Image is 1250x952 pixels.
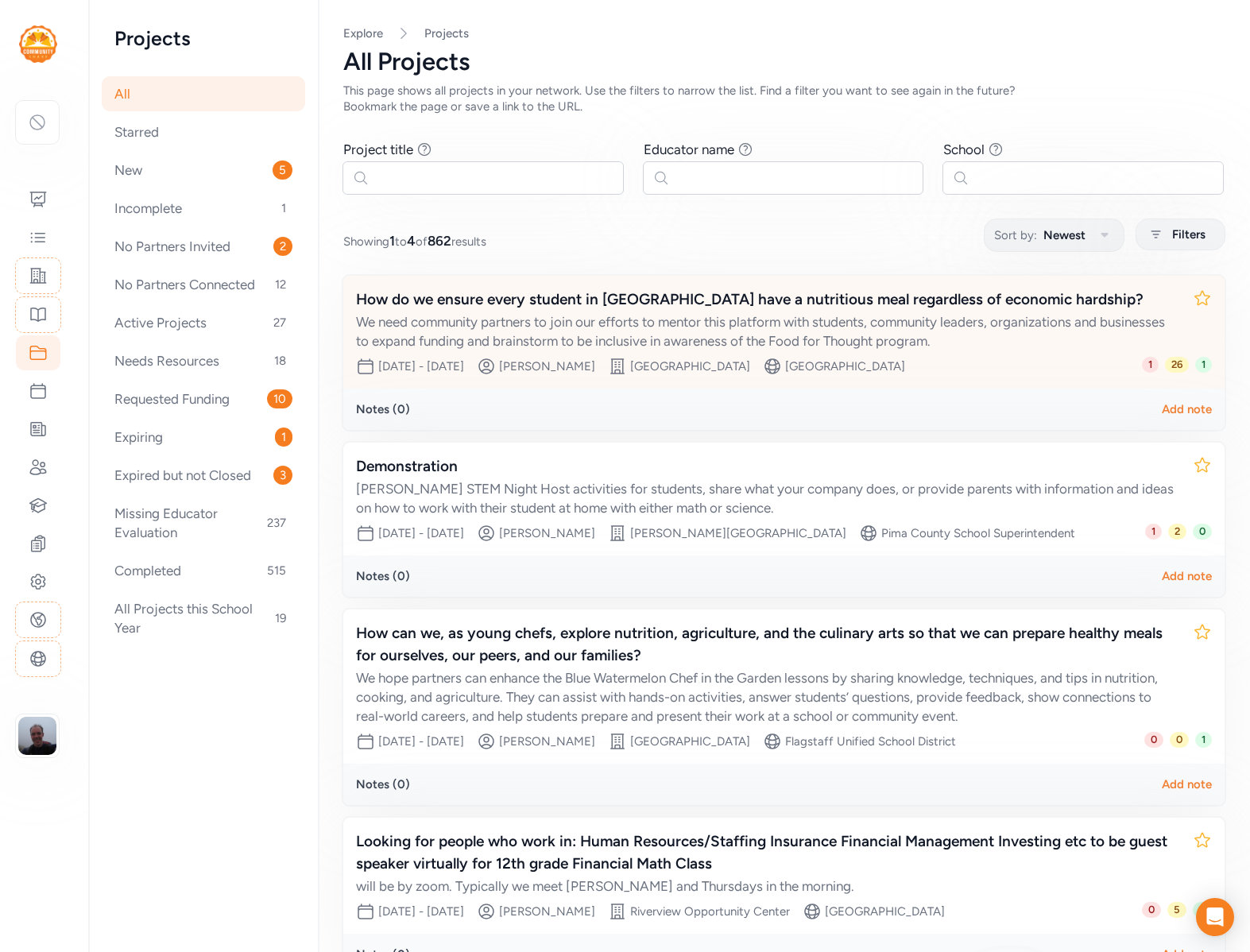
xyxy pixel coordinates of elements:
[356,479,1180,517] div: [PERSON_NAME] STEM Night Host activities for students, share what your company does, or provide p...
[499,358,595,374] div: [PERSON_NAME]
[343,25,1225,41] nav: Breadcrumb
[102,267,305,302] div: No Partners Connected
[273,161,292,180] span: 5
[273,237,292,256] span: 2
[1142,357,1159,373] span: 1
[356,568,410,584] div: Notes ( 0 )
[1168,524,1186,540] span: 2
[1193,902,1212,918] span: 0
[356,668,1180,726] div: We hope partners can enhance the Blue Watermelon Chef in the Garden lessons by sharing knowledge,...
[267,313,292,332] span: 27
[356,830,1180,875] div: Looking for people who work in: Human Resources/Staffing Insurance Financial Management Investing...
[644,140,734,159] div: Educator name
[499,733,595,749] div: [PERSON_NAME]
[1162,568,1212,584] div: Add note
[356,776,410,792] div: Notes ( 0 )
[356,288,1180,311] div: How do we ensure every student in [GEOGRAPHIC_DATA] have a nutritious meal regardless of economic...
[356,401,410,417] div: Notes ( 0 )
[389,233,395,249] span: 1
[378,525,464,541] div: [DATE] - [DATE]
[267,389,292,408] span: 10
[428,233,451,249] span: 862
[102,420,305,455] div: Expiring
[102,76,305,111] div: All
[825,904,945,919] div: [GEOGRAPHIC_DATA]
[275,428,292,447] span: 1
[273,466,292,485] span: 3
[102,591,305,645] div: All Projects this School Year
[499,525,595,541] div: [PERSON_NAME]
[268,351,292,370] span: 18
[102,381,305,416] div: Requested Funding
[102,305,305,340] div: Active Projects
[1142,902,1161,918] span: 0
[1167,902,1186,918] span: 5
[378,733,464,749] div: [DATE] - [DATE]
[378,904,464,919] div: [DATE] - [DATE]
[343,140,413,159] div: Project title
[102,191,305,226] div: Incomplete
[943,140,985,159] div: School
[785,733,956,749] div: Flagstaff Unified School District
[630,733,750,749] div: [GEOGRAPHIC_DATA]
[1162,776,1212,792] div: Add note
[269,609,292,628] span: 19
[114,25,292,51] h2: Projects
[424,25,469,41] a: Projects
[1043,226,1086,245] span: Newest
[261,561,292,580] span: 515
[1172,225,1205,244] span: Filters
[102,153,305,188] div: New
[1195,357,1212,373] span: 1
[1170,732,1189,748] span: 0
[378,358,464,374] div: [DATE] - [DATE]
[1145,524,1162,540] span: 1
[785,358,905,374] div: [GEOGRAPHIC_DATA]
[343,48,1225,76] div: All Projects
[356,455,1180,478] div: Demonstration
[261,513,292,532] span: 237
[356,877,1180,896] div: will be by zoom. Typically we meet [PERSON_NAME] and Thursdays in the morning.
[1193,524,1212,540] span: 0
[356,312,1180,350] div: We need community partners to join our efforts to mentor this platform with students, community l...
[343,231,486,250] span: Showing to of results
[630,358,750,374] div: [GEOGRAPHIC_DATA]
[102,553,305,588] div: Completed
[102,114,305,149] div: Starred
[881,525,1075,541] div: Pima County School Superintendent
[356,622,1180,667] div: How can we, as young chefs, explore nutrition, agriculture, and the culinary arts so that we can ...
[630,525,846,541] div: [PERSON_NAME][GEOGRAPHIC_DATA]
[269,275,292,294] span: 12
[1165,357,1189,373] span: 26
[1196,898,1234,936] div: Open Intercom Messenger
[984,219,1124,252] button: Sort by:Newest
[630,904,790,919] div: Riverview Opportunity Center
[102,343,305,378] div: Needs Resources
[102,229,305,264] div: No Partners Invited
[994,226,1037,245] span: Sort by:
[275,199,292,218] span: 1
[499,904,595,919] div: [PERSON_NAME]
[102,496,305,550] div: Missing Educator Evaluation
[407,233,416,249] span: 4
[19,25,57,63] img: logo
[1162,401,1212,417] div: Add note
[1195,732,1212,748] span: 1
[343,83,1055,114] div: This page shows all projects in your network. Use the filters to narrow the list. Find a filter y...
[343,26,383,41] a: Explore
[102,458,305,493] div: Expired but not Closed
[1144,732,1163,748] span: 0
